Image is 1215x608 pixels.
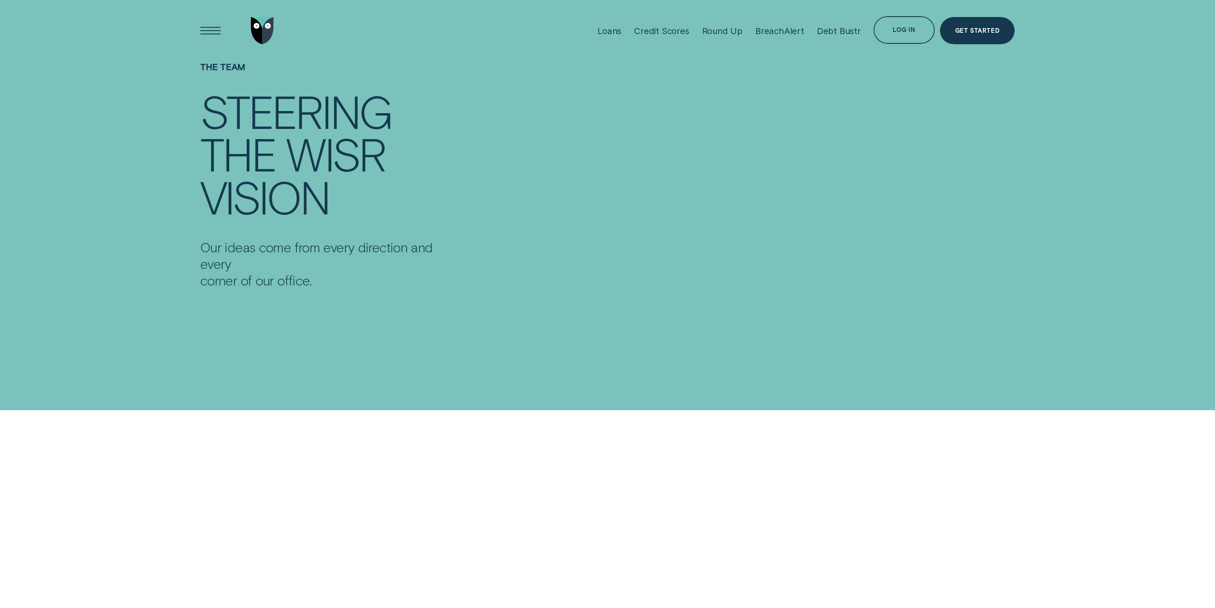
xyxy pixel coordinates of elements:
[200,89,391,132] div: Steering
[286,132,385,174] div: Wisr
[200,175,329,217] div: vision
[874,16,935,44] button: Log in
[755,26,804,36] div: BreachAlert
[200,132,276,174] div: the
[197,17,225,45] button: Open Menu
[817,26,861,36] div: Debt Bustr
[251,17,274,45] img: Wisr
[702,26,743,36] div: Round Up
[200,239,466,288] p: Our ideas come from every direction and every corner of our office.
[940,17,1015,45] a: Get Started
[200,89,466,217] h4: Steering the Wisr vision
[634,26,689,36] div: Credit Scores
[598,26,621,36] div: Loans
[200,61,466,89] h1: The Team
